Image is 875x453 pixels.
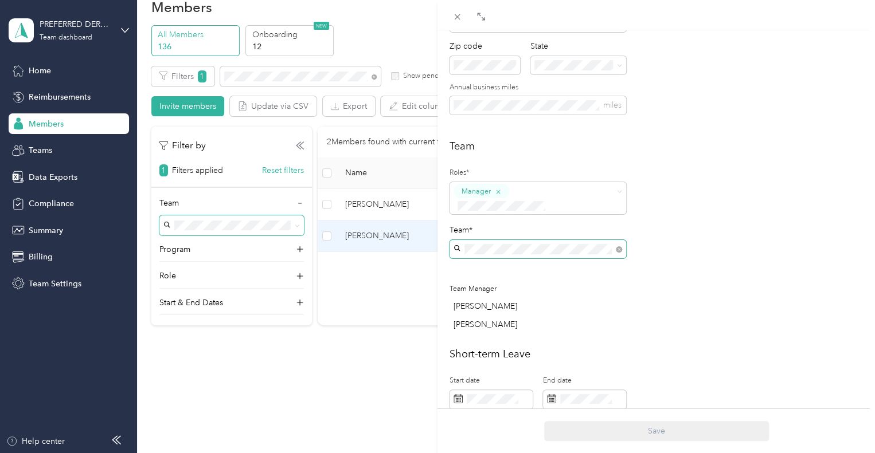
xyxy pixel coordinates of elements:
span: Manager [462,186,491,196]
h2: Team [450,139,863,154]
label: Roles* [450,168,626,178]
div: Team* [450,224,626,236]
label: Start date [450,376,533,386]
span: Team Manager [450,285,497,293]
span: miles [603,100,622,110]
h2: Short-term Leave [450,346,863,362]
button: Manager [454,184,510,198]
div: [PERSON_NAME] [454,300,626,312]
div: Zip code [450,40,520,52]
label: Annual business miles [450,82,626,93]
div: [PERSON_NAME] [454,318,626,330]
div: State [530,40,626,52]
label: End date [543,376,626,386]
iframe: Everlance-gr Chat Button Frame [811,389,875,453]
